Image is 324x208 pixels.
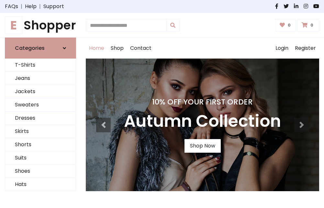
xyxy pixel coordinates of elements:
[272,38,292,59] a: Login
[86,38,107,59] a: Home
[5,85,76,98] a: Jackets
[5,125,76,138] a: Skirts
[124,112,281,131] h3: Autumn Collection
[5,16,22,34] span: E
[275,19,296,31] a: 0
[5,18,76,32] h1: Shopper
[5,38,76,59] a: Categories
[5,18,76,32] a: EShopper
[184,139,221,153] a: Shop Now
[5,178,76,191] a: Hats
[5,138,76,151] a: Shorts
[124,97,281,106] h4: 10% Off Your First Order
[5,98,76,112] a: Sweaters
[5,59,76,72] a: T-Shirts
[5,165,76,178] a: Shoes
[43,3,64,10] a: Support
[127,38,155,59] a: Contact
[5,72,76,85] a: Jeans
[25,3,37,10] a: Help
[15,45,45,51] h6: Categories
[297,19,319,31] a: 0
[292,38,319,59] a: Register
[309,22,315,28] span: 0
[107,38,127,59] a: Shop
[5,3,18,10] a: FAQs
[5,151,76,165] a: Suits
[286,22,292,28] span: 0
[18,3,25,10] span: |
[5,112,76,125] a: Dresses
[37,3,43,10] span: |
